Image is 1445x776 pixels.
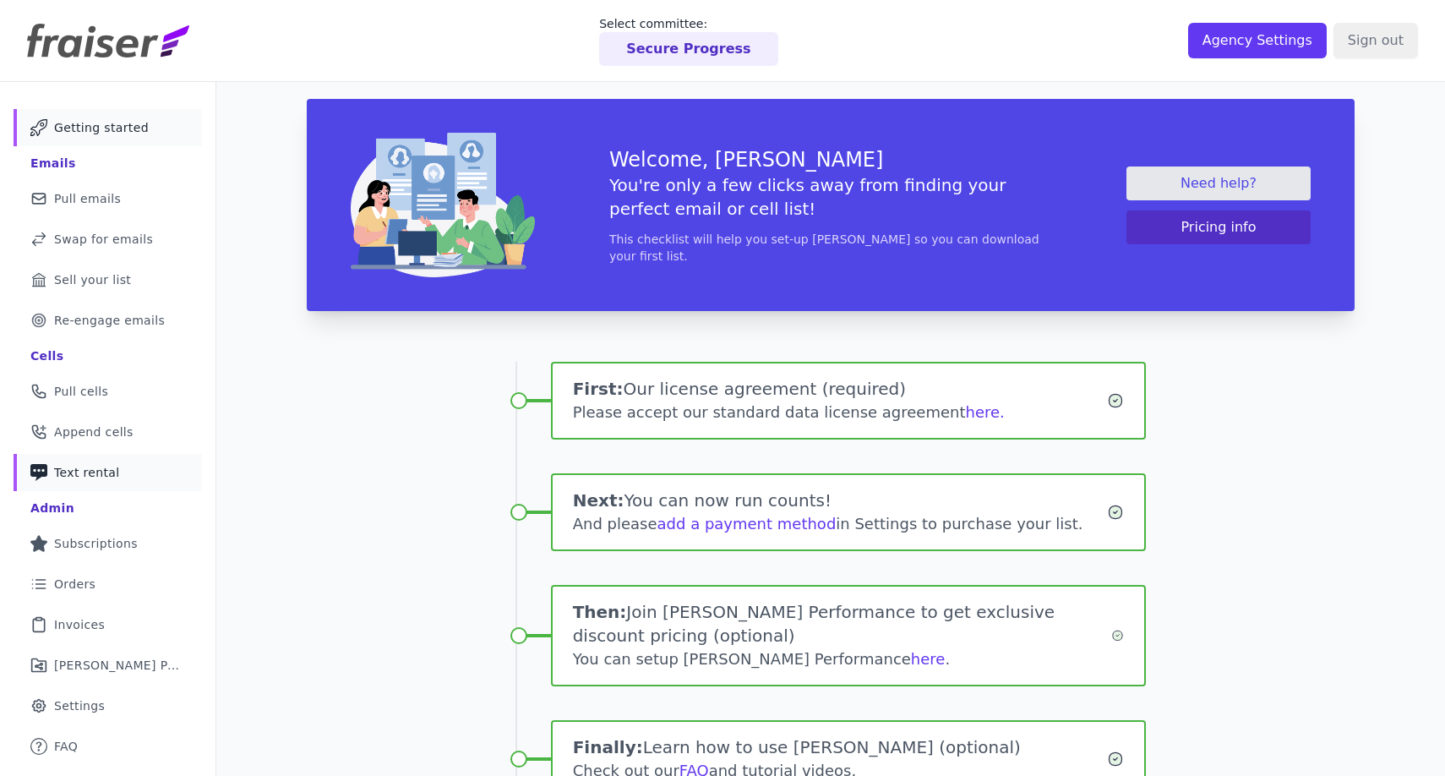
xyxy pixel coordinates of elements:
[573,377,1108,401] h1: Our license agreement (required)
[573,490,624,511] span: Next:
[573,512,1108,536] div: And please in Settings to purchase your list.
[14,687,202,724] a: Settings
[14,261,202,298] a: Sell your list
[54,535,138,552] span: Subscriptions
[14,566,202,603] a: Orders
[657,515,837,533] a: add a payment method
[1188,23,1327,58] input: Agency Settings
[54,119,149,136] span: Getting started
[14,728,202,765] a: FAQ
[14,373,202,410] a: Pull cells
[573,735,1108,759] h1: Learn how to use [PERSON_NAME] (optional)
[609,231,1052,265] p: This checklist will help you set-up [PERSON_NAME] so you can download your first list.
[14,525,202,562] a: Subscriptions
[626,39,750,59] p: Secure Progress
[14,109,202,146] a: Getting started
[14,454,202,491] a: Text rental
[30,500,74,516] div: Admin
[14,606,202,643] a: Invoices
[54,383,108,400] span: Pull cells
[54,312,165,329] span: Re-engage emails
[54,697,105,714] span: Settings
[54,576,95,593] span: Orders
[54,657,182,674] span: [PERSON_NAME] Performance
[1333,23,1418,58] input: Sign out
[911,650,946,668] a: here
[54,738,78,755] span: FAQ
[14,302,202,339] a: Re-engage emails
[30,155,76,172] div: Emails
[1126,210,1311,244] button: Pricing info
[27,24,189,57] img: Fraiser Logo
[54,616,105,633] span: Invoices
[54,424,134,440] span: Append cells
[573,401,1108,424] div: Please accept our standard data license agreement
[54,190,121,207] span: Pull emails
[14,413,202,451] a: Append cells
[14,221,202,258] a: Swap for emails
[30,347,63,364] div: Cells
[609,146,1052,173] h3: Welcome, [PERSON_NAME]
[573,600,1111,648] h1: Join [PERSON_NAME] Performance to get exclusive discount pricing (optional)
[599,15,777,66] a: Select committee: Secure Progress
[609,173,1052,221] h5: You're only a few clicks away from finding your perfect email or cell list!
[1126,167,1311,200] a: Need help?
[573,379,624,399] span: First:
[14,180,202,217] a: Pull emails
[573,602,627,622] span: Then:
[351,133,535,277] img: img
[573,648,1111,671] div: You can setup [PERSON_NAME] Performance .
[573,737,643,757] span: Finally:
[54,271,131,288] span: Sell your list
[54,231,153,248] span: Swap for emails
[573,489,1108,512] h1: You can now run counts!
[599,15,777,32] p: Select committee:
[14,647,202,684] a: [PERSON_NAME] Performance
[54,464,120,481] span: Text rental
